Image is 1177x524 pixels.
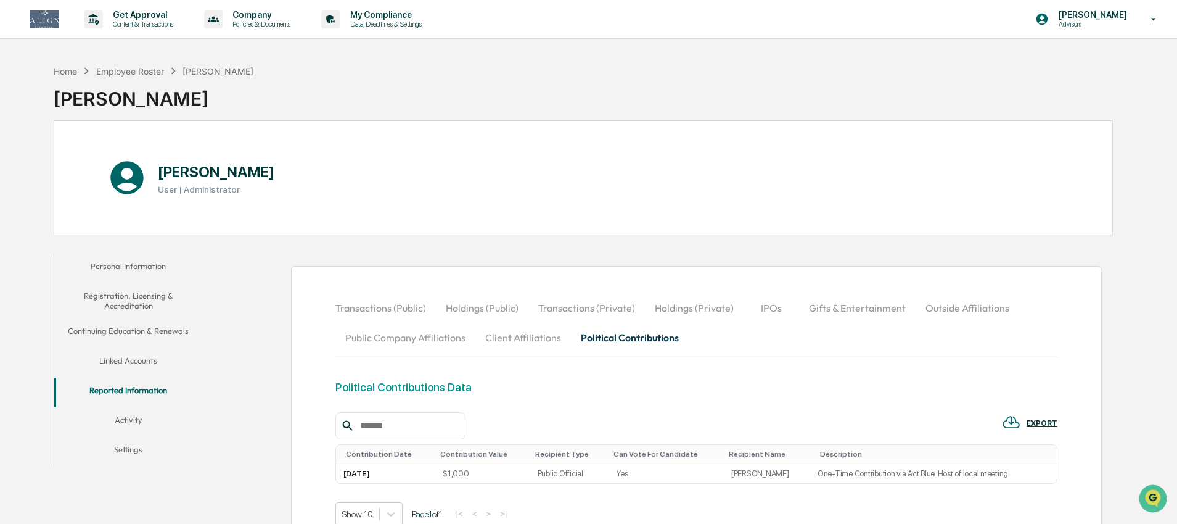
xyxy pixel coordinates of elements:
[613,450,719,459] div: Toggle SortBy
[12,26,224,46] p: How can we help?
[89,254,99,264] div: 🗄️
[535,450,604,459] div: Toggle SortBy
[12,254,22,264] div: 🖐️
[1002,413,1020,431] img: EXPORT
[38,201,100,211] span: [PERSON_NAME]
[12,277,22,287] div: 🔎
[26,94,48,117] img: 8933085812038_c878075ebb4cc5468115_72.jpg
[54,254,202,283] button: Personal Information
[346,450,430,459] div: Toggle SortBy
[54,254,202,467] div: secondary tabs example
[55,94,202,107] div: Start new chat
[820,450,1052,459] div: Toggle SortBy
[7,247,84,270] a: 🖐️Preclearance
[191,135,224,149] button: See all
[55,107,170,117] div: We're available if you need us!
[84,247,158,270] a: 🗄️Attestations
[475,323,571,352] button: Client Affiliations
[96,66,164,77] div: Employee Roster
[54,437,202,467] button: Settings
[799,293,916,323] button: Gifts & Entertainment
[103,20,179,28] p: Content & Transactions
[38,168,100,178] span: [PERSON_NAME]
[340,10,428,20] p: My Compliance
[103,10,179,20] p: Get Approval
[440,450,525,459] div: Toggle SortBy
[340,20,428,28] p: Data, Deadlines & Settings
[335,293,436,323] button: Transactions (Public)
[182,66,253,77] div: [PERSON_NAME]
[452,509,466,519] button: |<
[54,283,202,318] button: Registration, Licensing & Accreditation
[12,189,32,209] img: Tanya Nichols
[1138,483,1171,517] iframe: Open customer support
[645,293,744,323] button: Holdings (Private)
[571,323,689,352] button: Political Contributions
[609,464,724,483] td: Yes
[158,163,274,181] h1: [PERSON_NAME]
[12,137,83,147] div: Past conversations
[412,509,443,519] span: Page 1 of 1
[810,464,1057,483] td: One-Time Contribution via Act Blue. Host of local meeting.
[729,450,805,459] div: Toggle SortBy
[12,94,35,117] img: 1746055101610-c473b297-6a78-478c-a979-82029cc54cd1
[210,98,224,113] button: Start new chat
[54,318,202,348] button: Continuing Education & Renewals
[87,306,149,315] a: Powered byPylon
[223,20,297,28] p: Policies & Documents
[102,168,107,178] span: •
[335,381,472,394] div: Political Contributions Data
[54,66,77,77] div: Home
[25,252,80,265] span: Preclearance
[436,293,528,323] button: Holdings (Public)
[102,252,153,265] span: Attestations
[435,464,530,483] td: $1,000
[1049,20,1133,28] p: Advisors
[54,378,202,407] button: Reported Information
[496,509,511,519] button: >|
[530,464,609,483] td: Public Official
[1049,10,1133,20] p: [PERSON_NAME]
[102,201,107,211] span: •
[469,509,481,519] button: <
[724,464,810,483] td: [PERSON_NAME]
[1027,419,1057,428] div: EXPORT
[12,156,32,176] img: Tanya Nichols
[54,348,202,378] button: Linked Accounts
[54,407,202,437] button: Activity
[916,293,1019,323] button: Outside Affiliations
[744,293,799,323] button: IPOs
[54,78,253,110] div: [PERSON_NAME]
[223,10,297,20] p: Company
[335,323,475,352] button: Public Company Affiliations
[336,464,435,483] td: [DATE]
[123,306,149,315] span: Pylon
[30,10,59,28] img: logo
[335,293,1057,352] div: secondary tabs example
[158,185,274,194] h3: User | Administrator
[528,293,645,323] button: Transactions (Private)
[25,276,78,288] span: Data Lookup
[109,201,134,211] span: [DATE]
[482,509,494,519] button: >
[109,168,134,178] span: [DATE]
[7,271,83,293] a: 🔎Data Lookup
